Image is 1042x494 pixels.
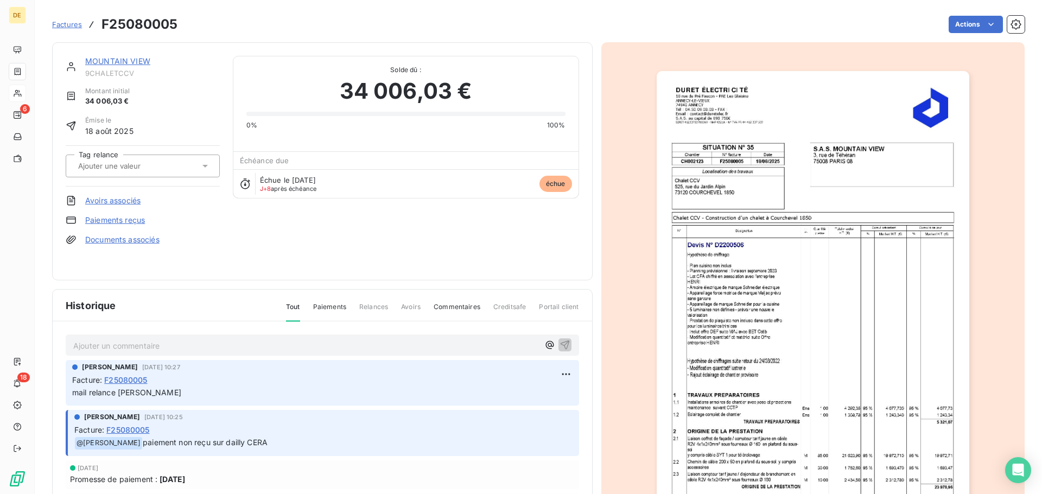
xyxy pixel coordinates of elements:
[52,19,82,30] a: Factures
[70,473,157,485] span: Promesse de paiement :
[260,185,317,192] span: après échéance
[106,424,149,435] span: F25080005
[85,86,130,96] span: Montant initial
[949,16,1003,33] button: Actions
[84,412,140,422] span: [PERSON_NAME]
[85,56,150,66] a: MOUNTAIN VIEW
[78,465,98,471] span: [DATE]
[260,176,316,184] span: Échue le [DATE]
[66,298,116,313] span: Historique
[52,20,82,29] span: Factures
[1005,457,1031,483] div: Open Intercom Messenger
[340,75,472,107] span: 34 006,03 €
[101,15,177,34] h3: F25080005
[85,116,134,125] span: Émise le
[547,120,566,130] span: 100%
[493,302,526,320] span: Creditsafe
[246,120,257,130] span: 0%
[246,65,566,75] span: Solde dû :
[85,96,130,107] span: 34 006,03 €
[286,302,300,322] span: Tout
[313,302,346,320] span: Paiements
[434,302,480,320] span: Commentaires
[85,125,134,137] span: 18 août 2025
[539,302,579,320] span: Portail client
[143,438,268,447] span: paiement non reçu sur dailly CERA
[72,374,102,386] span: Facture :
[72,388,181,397] span: mail relance [PERSON_NAME]
[359,302,388,320] span: Relances
[85,234,160,245] a: Documents associés
[82,362,138,372] span: [PERSON_NAME]
[144,414,183,420] span: [DATE] 10:25
[85,195,141,206] a: Avoirs associés
[9,7,26,24] div: DE
[104,374,147,386] span: F25080005
[401,302,421,320] span: Avoirs
[142,364,180,370] span: [DATE] 10:27
[240,156,289,165] span: Échéance due
[74,424,104,435] span: Facture :
[9,470,26,487] img: Logo LeanPay
[539,176,572,192] span: échue
[160,473,185,485] span: [DATE]
[85,69,220,78] span: 9CHALETCCV
[85,215,145,226] a: Paiements reçus
[77,161,186,171] input: Ajouter une valeur
[20,104,30,114] span: 6
[75,437,142,450] span: @ [PERSON_NAME]
[260,185,271,193] span: J+8
[17,373,30,382] span: 18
